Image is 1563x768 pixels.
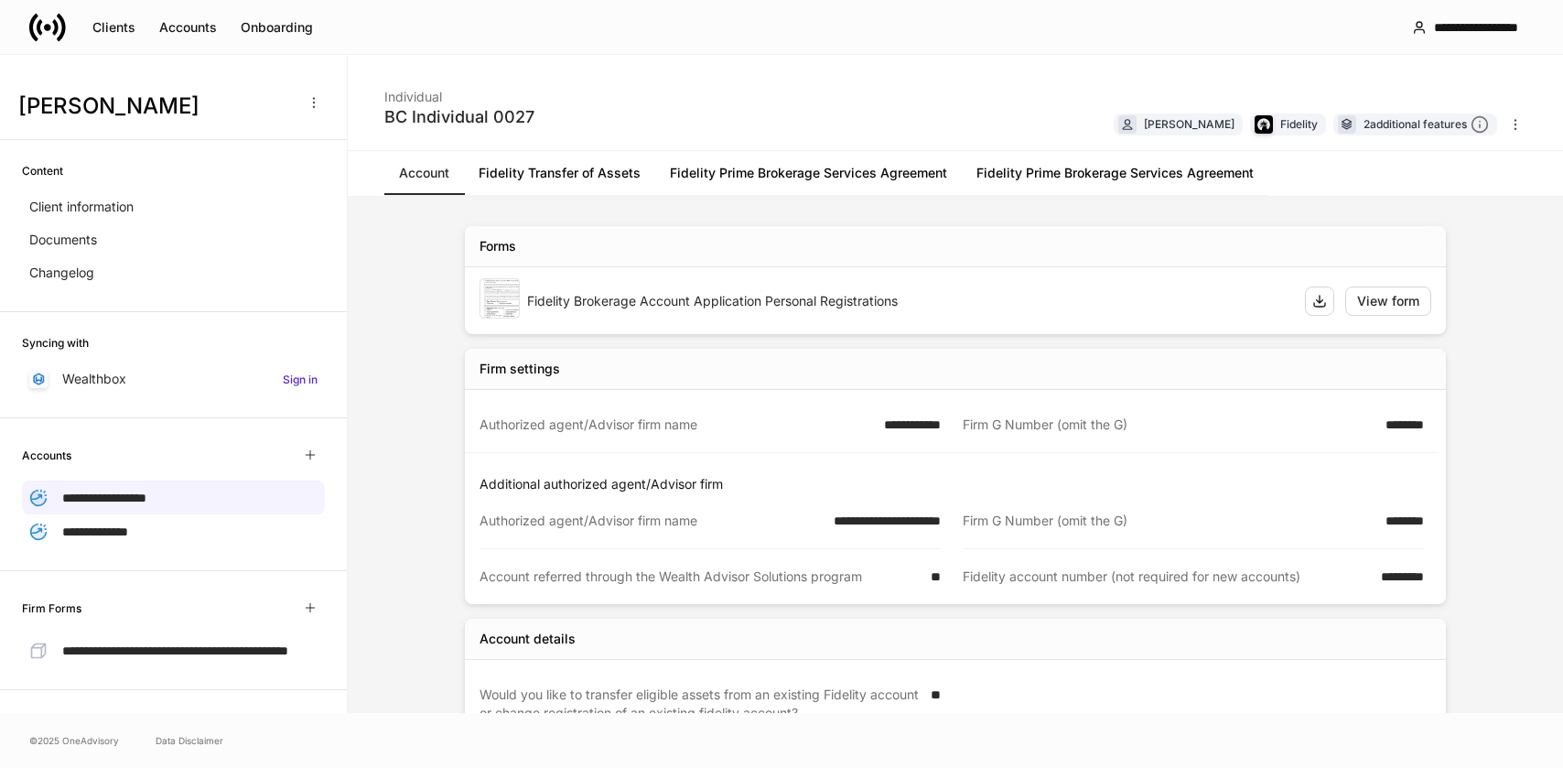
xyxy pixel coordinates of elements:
div: Account details [480,630,576,648]
span: © 2025 OneAdvisory [29,733,119,748]
p: Documents [29,231,97,249]
a: Changelog [22,256,325,289]
div: Forms [480,237,516,255]
a: Client information [22,190,325,223]
a: Fidelity Transfer of Assets [464,151,655,195]
button: Clients [81,13,147,42]
div: [PERSON_NAME] [1144,115,1234,133]
a: Fidelity Prime Brokerage Services Agreement [655,151,962,195]
div: Account referred through the Wealth Advisor Solutions program [480,568,920,586]
h6: Sign in [283,371,318,388]
div: Authorized agent/Advisor firm name [480,512,823,530]
div: Would you like to transfer eligible assets from an existing Fidelity account or change registrati... [480,686,920,722]
div: Accounts [159,18,217,37]
div: Individual [384,77,534,106]
h3: [PERSON_NAME] [18,92,292,121]
a: Account [384,151,464,195]
button: Accounts [147,13,229,42]
h6: Content [22,162,63,179]
div: Fidelity Brokerage Account Application Personal Registrations [527,292,1290,310]
h6: Syncing with [22,334,89,352]
a: Fidelity Prime Brokerage Services Agreement [962,151,1268,195]
p: Client information [29,198,134,216]
p: Wealthbox [62,370,126,388]
p: Changelog [29,264,94,282]
button: Onboarding [229,13,325,42]
div: Onboarding [241,18,313,37]
div: Fidelity account number (not required for new accounts) [963,568,1370,586]
a: WealthboxSign in [22,362,325,395]
div: Firm G Number (omit the G) [963,512,1374,530]
div: 2 additional features [1364,115,1489,135]
div: Firm G Number (omit the G) [963,416,1374,434]
div: Authorized agent/Advisor firm name [480,416,873,434]
button: View form [1345,287,1431,316]
div: View form [1357,292,1419,310]
a: Data Disclaimer [156,733,223,748]
a: Documents [22,223,325,256]
h6: Firm Forms [22,600,81,617]
p: Additional authorized agent/Advisor firm [480,475,1439,493]
h6: Accounts [22,447,71,464]
div: Fidelity [1280,115,1318,133]
div: Clients [92,18,135,37]
div: Firm settings [480,360,560,378]
div: BC Individual 0027 [384,106,534,128]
